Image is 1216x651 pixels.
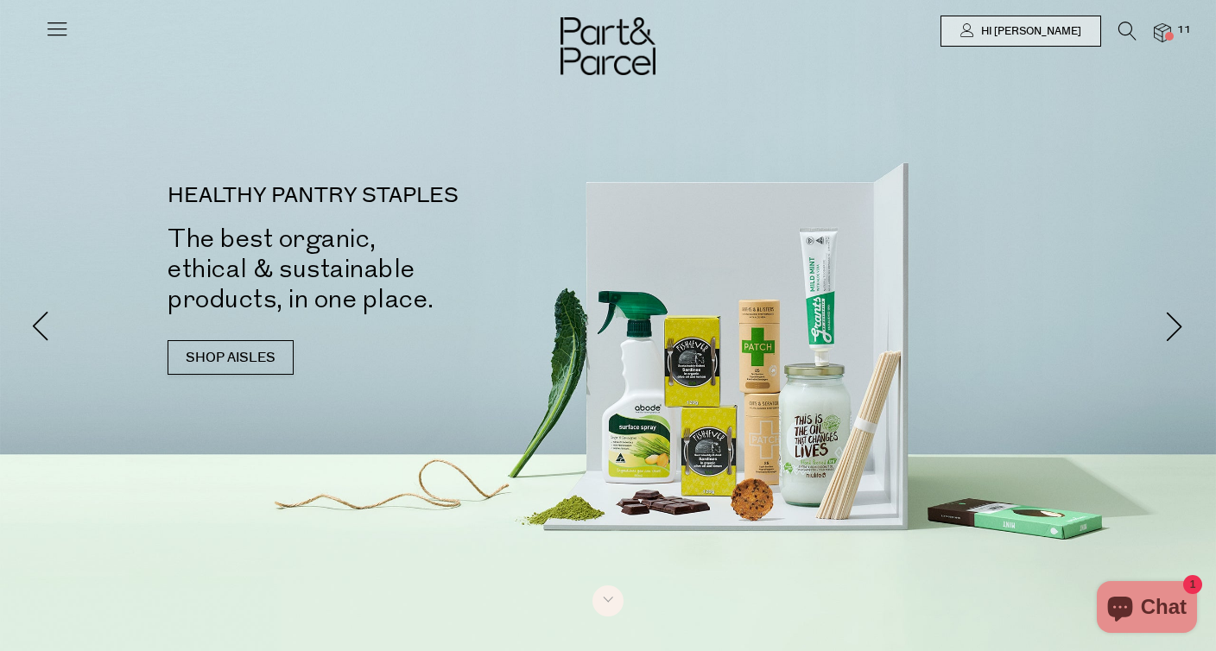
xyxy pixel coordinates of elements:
[168,224,634,314] h2: The best organic, ethical & sustainable products, in one place.
[1173,22,1195,38] span: 11
[1092,581,1202,637] inbox-online-store-chat: Shopify online store chat
[168,186,634,206] p: HEALTHY PANTRY STAPLES
[940,16,1101,47] a: Hi [PERSON_NAME]
[1154,23,1171,41] a: 11
[977,24,1081,39] span: Hi [PERSON_NAME]
[168,340,294,375] a: SHOP AISLES
[560,17,655,75] img: Part&Parcel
